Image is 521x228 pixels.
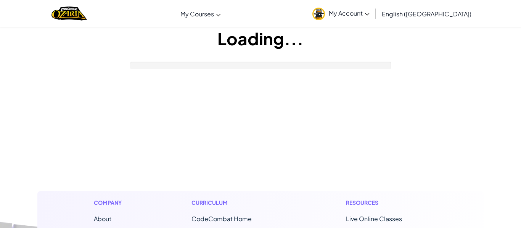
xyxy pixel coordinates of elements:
a: Ozaria by CodeCombat logo [51,6,87,21]
a: English ([GEOGRAPHIC_DATA]) [378,3,475,24]
span: CodeCombat Home [191,215,252,223]
h1: Resources [346,199,427,207]
a: Live Online Classes [346,215,402,223]
a: My Courses [177,3,225,24]
span: My Courses [180,10,214,18]
h1: Company [94,199,129,207]
a: About [94,215,111,223]
h1: Curriculum [191,199,284,207]
span: English ([GEOGRAPHIC_DATA]) [382,10,471,18]
span: My Account [329,9,370,17]
img: Home [51,6,87,21]
a: My Account [309,2,373,26]
img: avatar [312,8,325,20]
